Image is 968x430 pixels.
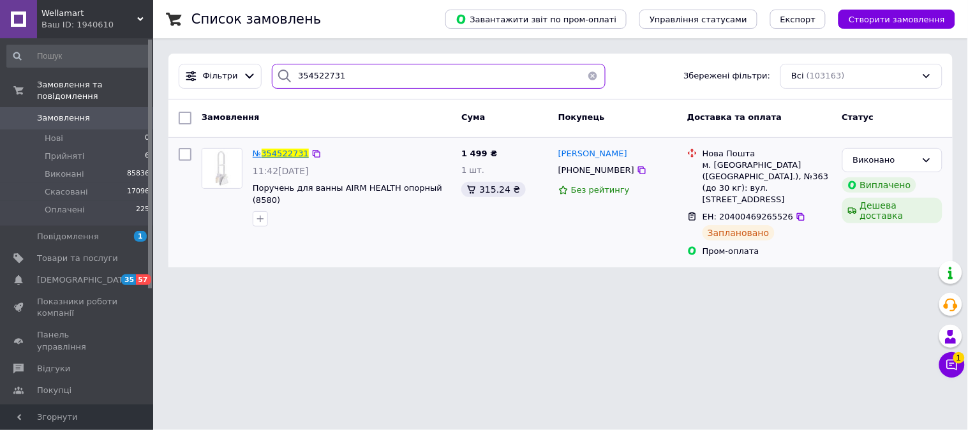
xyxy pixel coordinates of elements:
[849,15,945,24] span: Створити замовлення
[853,154,916,167] div: Виконано
[272,64,606,89] input: Пошук за номером замовлення, ПІБ покупця, номером телефону, Email, номером накладної
[202,112,259,122] span: Замовлення
[461,182,525,197] div: 315.24 ₴
[558,149,627,158] span: [PERSON_NAME]
[37,363,70,374] span: Відгуки
[37,329,118,352] span: Панель управління
[703,246,832,257] div: Пром-оплата
[253,183,442,205] a: Поручень для ванны AIRM HEALTH опорный (8580)
[826,14,955,24] a: Створити замовлення
[136,274,151,285] span: 57
[253,149,262,158] span: №
[791,70,804,82] span: Всі
[939,352,965,378] button: Чат з покупцем1
[838,10,955,29] button: Створити замовлення
[807,71,845,80] span: (103163)
[145,133,149,144] span: 0
[191,11,321,27] h1: Список замовлень
[203,70,238,82] span: Фільтри
[145,151,149,162] span: 6
[253,166,309,176] span: 11:42[DATE]
[445,10,627,29] button: Завантажити звіт по пром-оплаті
[37,296,118,319] span: Показники роботи компанії
[842,198,942,223] div: Дешева доставка
[842,112,874,122] span: Статус
[37,231,99,242] span: Повідомлення
[780,15,816,24] span: Експорт
[461,149,497,158] span: 1 499 ₴
[461,165,484,175] span: 1 шт.
[703,159,832,206] div: м. [GEOGRAPHIC_DATA] ([GEOGRAPHIC_DATA].), №363 (до 30 кг): вул. [STREET_ADDRESS]
[37,274,131,286] span: [DEMOGRAPHIC_DATA]
[45,204,85,216] span: Оплачені
[45,151,84,162] span: Прийняті
[953,352,965,364] span: 1
[121,274,136,285] span: 35
[703,148,832,159] div: Нова Пошта
[703,212,793,221] span: ЕН: 20400469265526
[202,149,242,188] img: Фото товару
[558,165,634,175] span: [PHONE_NUMBER]
[684,70,771,82] span: Збережені фільтри:
[558,112,605,122] span: Покупець
[6,45,151,68] input: Пошук
[45,168,84,180] span: Виконані
[703,225,775,241] div: Заплановано
[41,19,153,31] div: Ваш ID: 1940610
[45,133,63,144] span: Нові
[45,186,88,198] span: Скасовані
[37,79,153,102] span: Замовлення та повідомлення
[134,231,147,242] span: 1
[37,385,71,396] span: Покупці
[202,148,242,189] a: Фото товару
[687,112,782,122] span: Доставка та оплата
[456,13,616,25] span: Завантажити звіт по пром-оплаті
[571,185,630,195] span: Без рейтингу
[770,10,826,29] button: Експорт
[127,168,149,180] span: 85836
[127,186,149,198] span: 17096
[37,253,118,264] span: Товари та послуги
[37,112,90,124] span: Замовлення
[461,112,485,122] span: Cума
[136,204,149,216] span: 225
[558,148,627,160] a: [PERSON_NAME]
[580,64,606,89] button: Очистить
[842,177,916,193] div: Виплачено
[253,149,309,158] a: №354522731
[41,8,137,19] span: Wellamart
[650,15,747,24] span: Управління статусами
[262,149,309,158] span: 354522731
[639,10,757,29] button: Управління статусами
